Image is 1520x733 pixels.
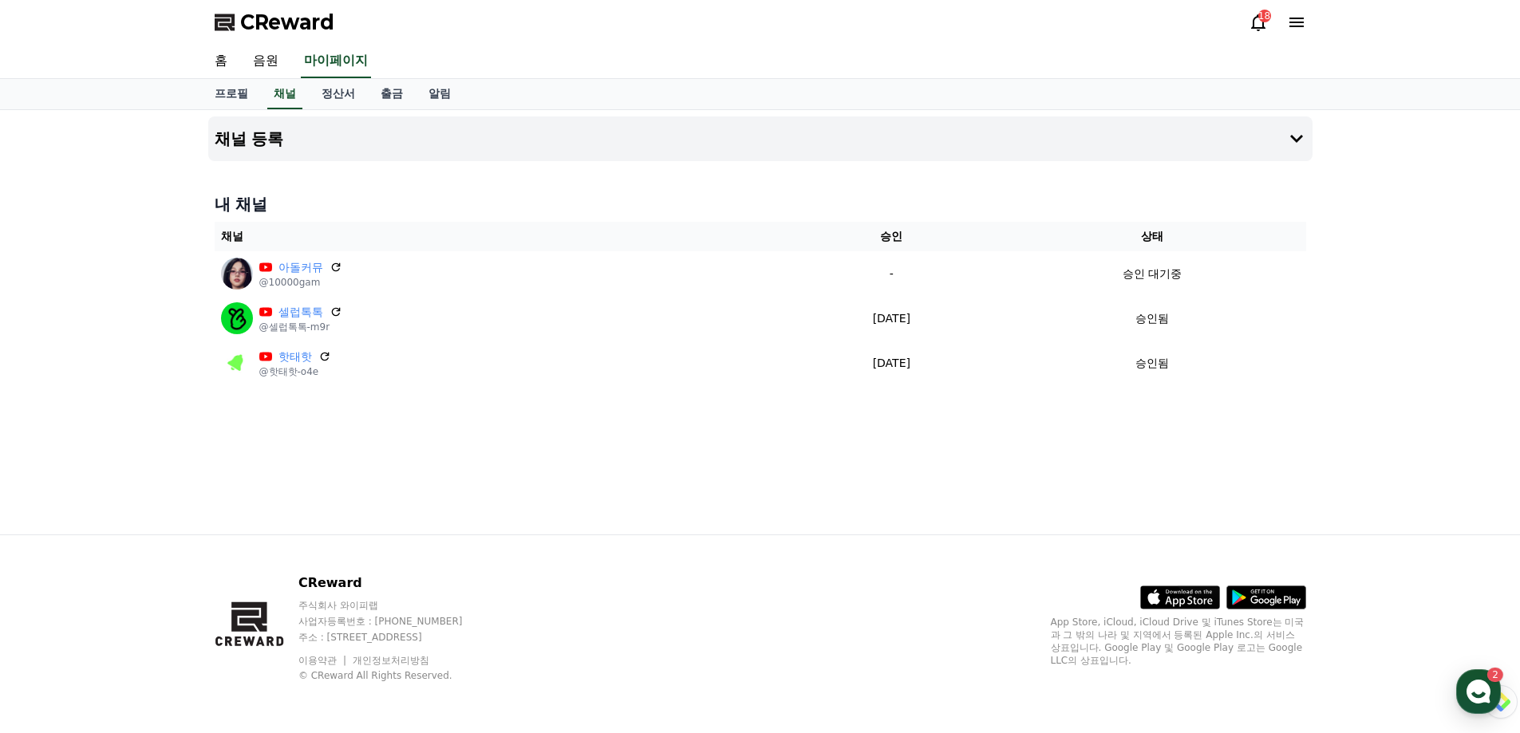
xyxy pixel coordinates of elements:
[999,222,1306,251] th: 상태
[298,655,349,666] a: 이용약관
[202,45,240,78] a: 홈
[221,302,253,334] img: 셀럽톡톡
[298,599,493,612] p: 주식회사 와이피랩
[416,79,464,109] a: 알림
[278,259,323,276] a: 아돌커뮤
[215,130,284,148] h4: 채널 등록
[215,10,334,35] a: CReward
[368,79,416,109] a: 출금
[784,222,999,251] th: 승인
[353,655,429,666] a: 개인정보처리방침
[791,310,993,327] p: [DATE]
[278,349,312,365] a: 핫태핫
[1135,310,1169,327] p: 승인됨
[791,266,993,282] p: -
[259,365,331,378] p: @핫태핫-o4e
[1123,266,1182,282] p: 승인 대기중
[791,355,993,372] p: [DATE]
[298,631,493,644] p: 주소 : [STREET_ADDRESS]
[301,45,371,78] a: 마이페이지
[298,615,493,628] p: 사업자등록번호 : [PHONE_NUMBER]
[267,79,302,109] a: 채널
[1258,10,1271,22] div: 18
[208,116,1313,161] button: 채널 등록
[221,347,253,379] img: 핫태핫
[259,276,342,289] p: @10000gam
[240,45,291,78] a: 음원
[259,321,342,333] p: @셀럽톡톡-m9r
[1249,13,1268,32] a: 18
[215,193,1306,215] h4: 내 채널
[298,573,493,593] p: CReward
[278,304,323,321] a: 셀럽톡톡
[215,222,784,251] th: 채널
[221,258,253,290] img: 아돌커뮤
[240,10,334,35] span: CReward
[1135,355,1169,372] p: 승인됨
[298,669,493,682] p: © CReward All Rights Reserved.
[1051,616,1306,667] p: App Store, iCloud, iCloud Drive 및 iTunes Store는 미국과 그 밖의 나라 및 지역에서 등록된 Apple Inc.의 서비스 상표입니다. Goo...
[202,79,261,109] a: 프로필
[309,79,368,109] a: 정산서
